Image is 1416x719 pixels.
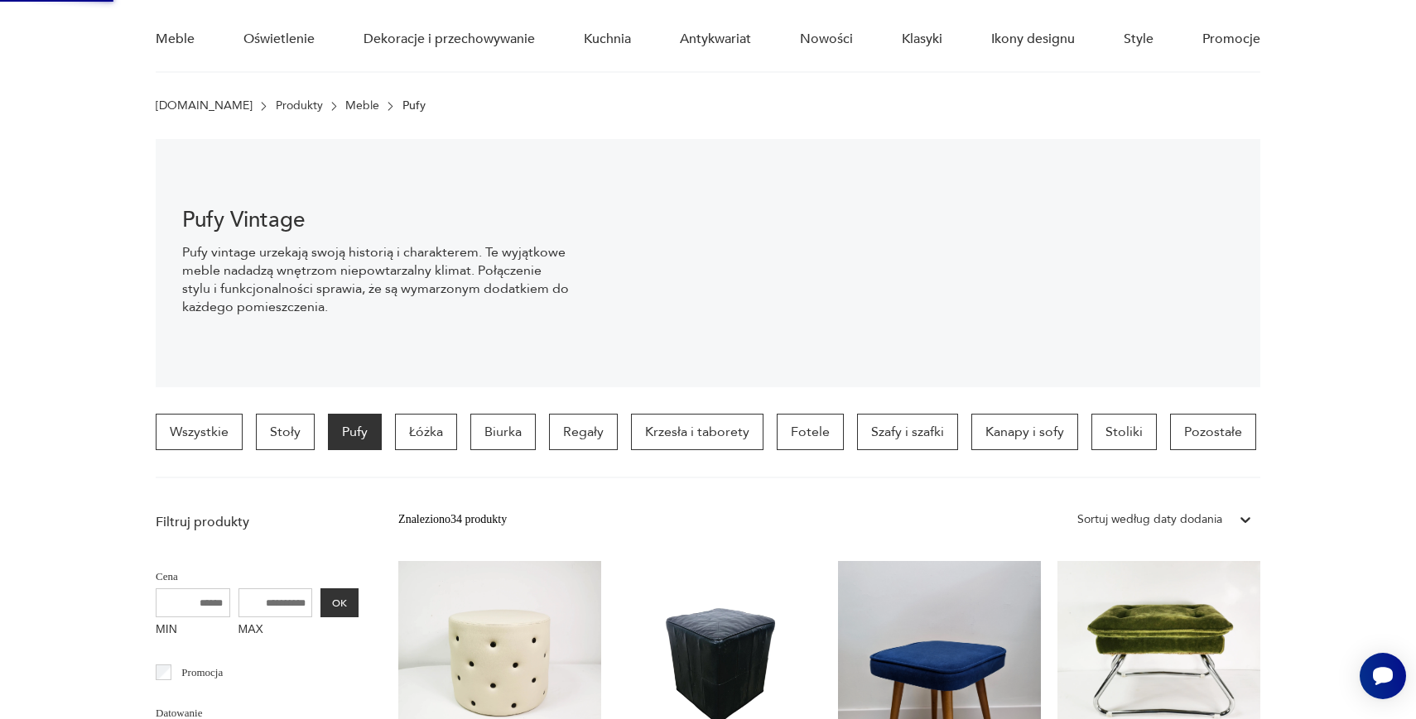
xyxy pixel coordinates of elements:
a: Łóżka [395,414,457,450]
a: Wszystkie [156,414,243,450]
a: Biurka [470,414,536,450]
p: Cena [156,568,359,586]
div: Znaleziono 34 produkty [398,510,507,529]
a: Krzesła i taborety [631,414,763,450]
a: Stoły [256,414,315,450]
a: Oświetlenie [243,7,315,71]
a: Ikony designu [991,7,1075,71]
a: Style [1124,7,1154,71]
a: Meble [156,7,195,71]
p: Filtruj produkty [156,513,359,531]
p: Promocja [181,664,223,682]
label: MIN [156,617,230,644]
a: Produkty [276,99,323,113]
a: Promocje [1202,7,1260,71]
a: [DOMAIN_NAME] [156,99,253,113]
a: Dekoracje i przechowywanie [364,7,535,71]
p: Pufy vintage urzekają swoją historią i charakterem. Te wyjątkowe meble nadadzą wnętrzom niepowtar... [182,243,571,316]
button: OK [320,588,359,617]
a: Fotele [777,414,844,450]
a: Stoliki [1091,414,1157,450]
iframe: Smartsupp widget button [1360,653,1406,699]
label: MAX [238,617,313,644]
a: Kanapy i sofy [971,414,1078,450]
a: Kuchnia [584,7,631,71]
a: Meble [345,99,379,113]
a: Szafy i szafki [857,414,958,450]
a: Regały [549,414,618,450]
a: Klasyki [902,7,942,71]
a: Antykwariat [680,7,751,71]
p: Pufy [402,99,426,113]
div: Sortuj według daty dodania [1077,510,1222,529]
a: Pozostałe [1170,414,1256,450]
a: Nowości [800,7,853,71]
a: Pufy [328,414,382,450]
h1: Pufy Vintage [182,210,571,230]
